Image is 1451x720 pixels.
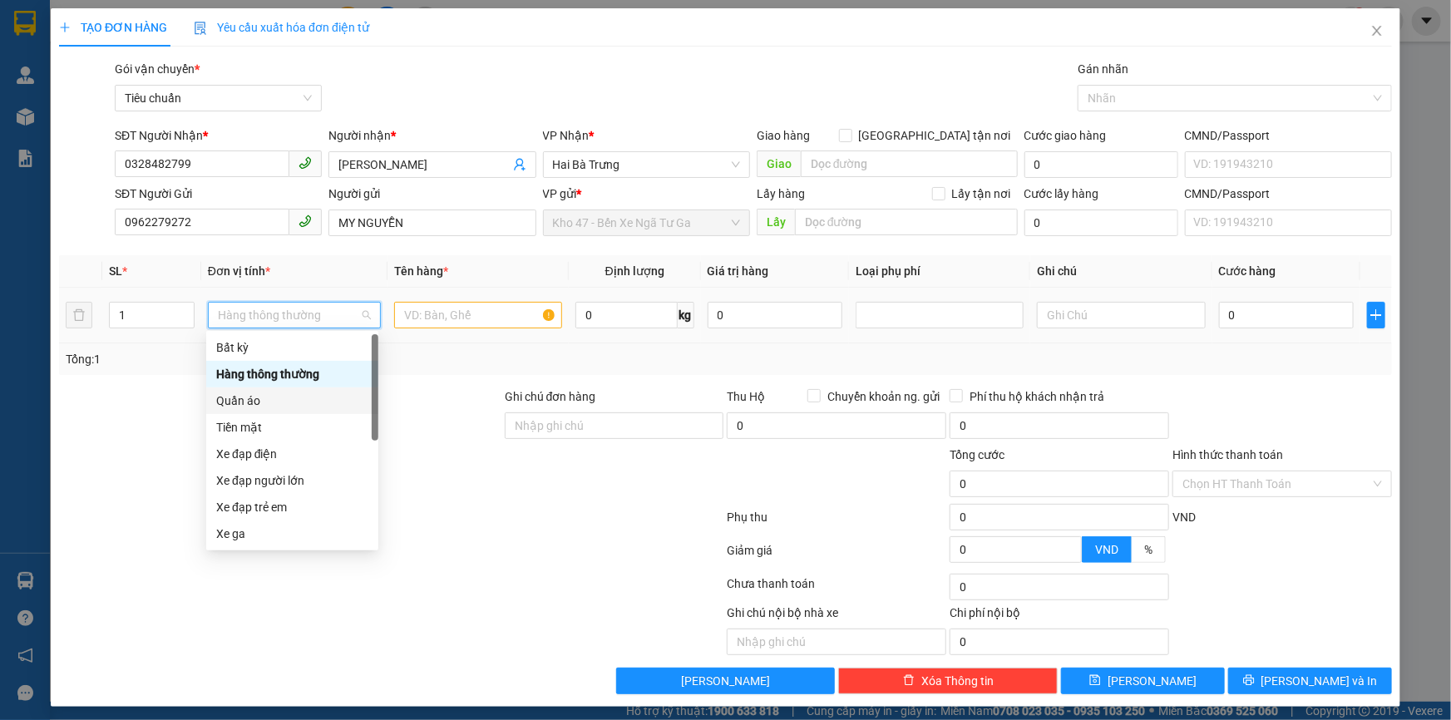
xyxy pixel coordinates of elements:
[963,387,1111,406] span: Phí thu hộ khách nhận trả
[543,129,590,142] span: VP Nhận
[1024,129,1107,142] label: Cước giao hàng
[1078,62,1128,76] label: Gán nhãn
[1219,264,1276,278] span: Cước hàng
[1172,448,1283,461] label: Hình thức thanh toán
[921,672,994,690] span: Xóa Thông tin
[838,668,1058,694] button: deleteXóa Thông tin
[708,302,843,328] input: 0
[950,604,1169,629] div: Chi phí nội bộ
[1354,8,1400,55] button: Close
[206,441,378,467] div: Xe đạp điện
[1243,674,1255,688] span: printer
[950,448,1004,461] span: Tổng cước
[1089,674,1101,688] span: save
[59,22,71,33] span: plus
[1061,668,1225,694] button: save[PERSON_NAME]
[821,387,946,406] span: Chuyển khoản ng. gửi
[1185,126,1392,145] div: CMND/Passport
[216,445,368,463] div: Xe đạp điện
[795,209,1018,235] input: Dọc đường
[216,338,368,357] div: Bất kỳ
[206,414,378,441] div: Tiền mặt
[726,575,949,604] div: Chưa thanh toán
[1228,668,1392,694] button: printer[PERSON_NAME] và In
[605,264,664,278] span: Định lượng
[1024,210,1178,236] input: Cước lấy hàng
[852,126,1018,145] span: [GEOGRAPHIC_DATA] tận nơi
[216,392,368,410] div: Quần áo
[299,215,312,228] span: phone
[115,126,322,145] div: SĐT Người Nhận
[216,365,368,383] div: Hàng thông thường
[115,185,322,203] div: SĐT Người Gửi
[505,390,596,403] label: Ghi chú đơn hàng
[727,604,946,629] div: Ghi chú nội bộ nhà xe
[1037,302,1205,328] input: Ghi Chú
[1024,187,1099,200] label: Cước lấy hàng
[553,152,740,177] span: Hai Bà Trưng
[206,361,378,387] div: Hàng thông thường
[1368,308,1384,322] span: plus
[59,21,167,34] span: TẠO ĐƠN HÀNG
[903,674,915,688] span: delete
[115,62,200,76] span: Gói vận chuyển
[216,471,368,490] div: Xe đạp người lớn
[394,264,448,278] span: Tên hàng
[543,185,750,203] div: VP gửi
[194,21,369,34] span: Yêu cầu xuất hóa đơn điện tử
[1030,255,1212,288] th: Ghi chú
[328,126,535,145] div: Người nhận
[66,350,560,368] div: Tổng: 1
[109,264,122,278] span: SL
[328,185,535,203] div: Người gửi
[1370,24,1384,37] span: close
[194,22,207,35] img: icon
[757,129,810,142] span: Giao hàng
[726,541,949,570] div: Giảm giá
[505,412,724,439] input: Ghi chú đơn hàng
[849,255,1030,288] th: Loại phụ phí
[553,210,740,235] span: Kho 47 - Bến Xe Ngã Tư Ga
[216,498,368,516] div: Xe đạp trẻ em
[727,390,765,403] span: Thu Hộ
[757,150,801,177] span: Giao
[708,264,769,278] span: Giá trị hàng
[299,156,312,170] span: phone
[218,303,371,328] span: Hàng thông thường
[616,668,836,694] button: [PERSON_NAME]
[206,334,378,361] div: Bất kỳ
[681,672,770,690] span: [PERSON_NAME]
[726,508,949,537] div: Phụ thu
[757,209,795,235] span: Lấy
[1185,185,1392,203] div: CMND/Passport
[206,520,378,547] div: Xe ga
[757,187,805,200] span: Lấy hàng
[394,302,562,328] input: VD: Bàn, Ghế
[1095,543,1118,556] span: VND
[206,494,378,520] div: Xe đạp trẻ em
[1108,672,1197,690] span: [PERSON_NAME]
[125,86,312,111] span: Tiêu chuẩn
[727,629,946,655] input: Nhập ghi chú
[678,302,694,328] span: kg
[1367,302,1385,328] button: plus
[206,467,378,494] div: Xe đạp người lớn
[216,525,368,543] div: Xe ga
[66,302,92,328] button: delete
[513,158,526,171] span: user-add
[945,185,1018,203] span: Lấy tận nơi
[1261,672,1378,690] span: [PERSON_NAME] và In
[801,150,1018,177] input: Dọc đường
[206,387,378,414] div: Quần áo
[216,418,368,436] div: Tiền mặt
[1172,510,1196,524] span: VND
[208,264,270,278] span: Đơn vị tính
[1144,543,1152,556] span: %
[1024,151,1178,178] input: Cước giao hàng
